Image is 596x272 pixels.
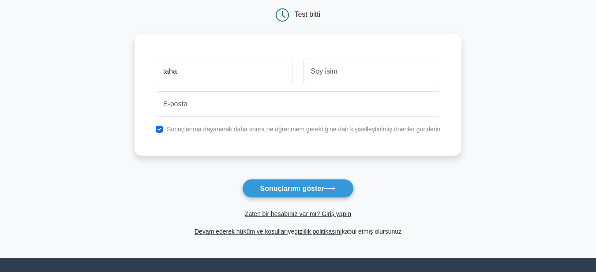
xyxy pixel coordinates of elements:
font: Sonuçlarıma dayanarak daha sonra ne öğrenmem gerektiğine dair kişiselleştirilmiş öneriler gönderin [167,126,440,133]
a: gizlilik politikasını [294,228,341,235]
font: Sonuçlarımı göster [260,185,324,192]
input: Soy isim [303,59,440,84]
input: E-posta [156,91,441,117]
input: İlk adı [156,59,293,84]
font: kabul etmiş olursunuz [342,228,401,235]
font: ve [288,228,295,235]
a: Devam ederek hüküm ve koşulları [195,228,288,235]
a: Zaten bir hesabınız var mı? Giriş yapın [245,210,351,217]
font: Test bitti [294,11,320,18]
button: Sonuçlarımı göster [242,179,354,198]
